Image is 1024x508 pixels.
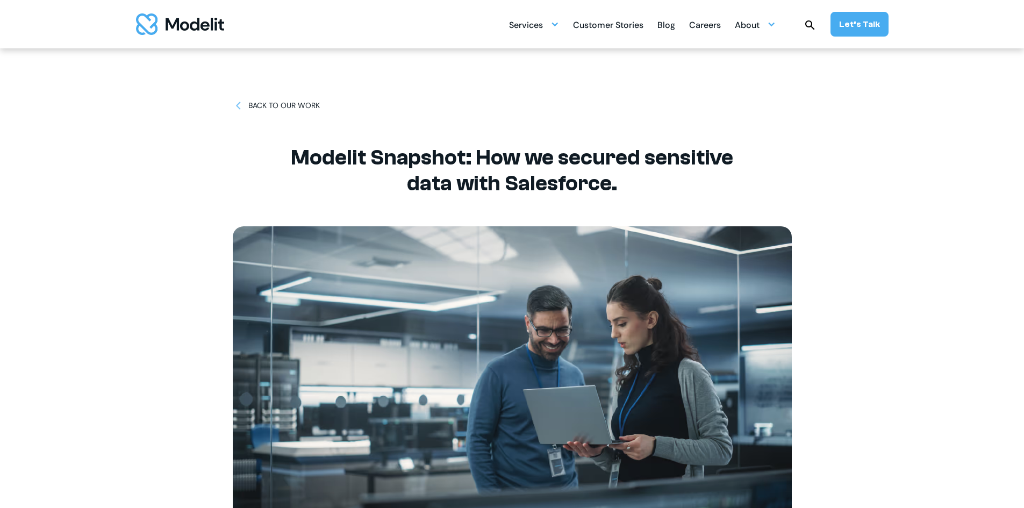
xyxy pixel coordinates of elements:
div: Careers [689,16,721,37]
a: BACK TO OUR WORK [233,100,320,111]
div: Customer Stories [573,16,643,37]
a: Customer Stories [573,14,643,35]
div: Let’s Talk [839,18,880,30]
div: About [735,14,776,35]
img: modelit logo [136,13,224,35]
a: Careers [689,14,721,35]
div: About [735,16,760,37]
div: Blog [657,16,675,37]
a: home [136,13,224,35]
a: Let’s Talk [830,12,889,37]
div: Services [509,14,559,35]
div: BACK TO OUR WORK [248,100,320,111]
div: Services [509,16,543,37]
h1: Modelit Snapshot: How we secured sensitive data with Salesforce. [270,145,754,196]
a: Blog [657,14,675,35]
